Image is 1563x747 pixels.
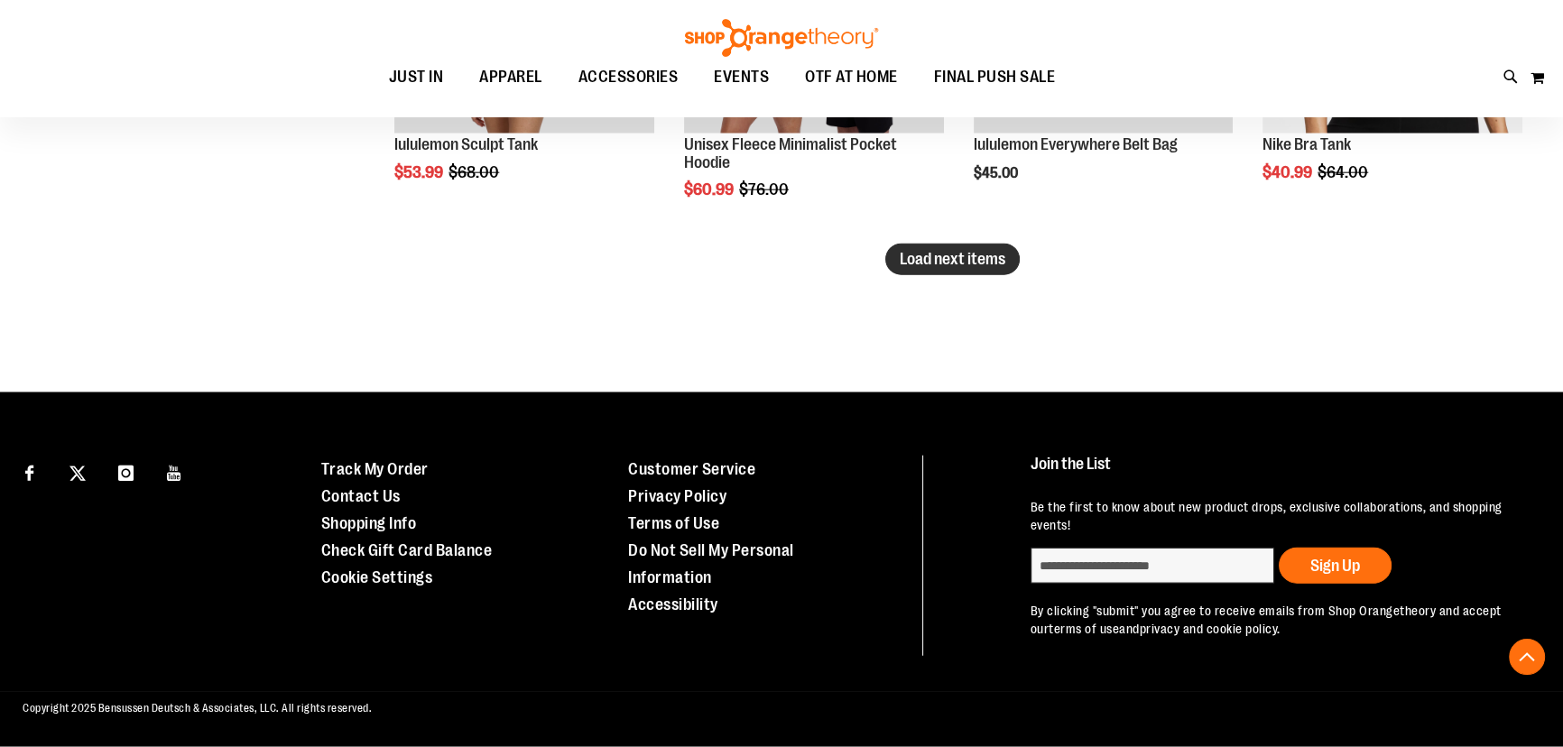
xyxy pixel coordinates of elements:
[1262,135,1351,153] a: Nike Bra Tank
[739,180,791,198] span: $76.00
[394,135,538,153] a: lululemon Sculpt Tank
[628,595,718,613] a: Accessibility
[787,57,916,98] a: OTF AT HOME
[1262,163,1315,181] span: $40.99
[900,250,1005,268] span: Load next items
[628,487,726,505] a: Privacy Policy
[1031,548,1274,584] input: enter email
[1509,639,1545,675] button: Back To Top
[1031,602,1524,638] p: By clicking "submit" you agree to receive emails from Shop Orangetheory and accept our and
[1310,557,1360,575] span: Sign Up
[1031,498,1524,534] p: Be the first to know about new product drops, exclusive collaborations, and shopping events!
[159,456,190,487] a: Visit our Youtube page
[321,568,433,586] a: Cookie Settings
[321,514,417,532] a: Shopping Info
[885,244,1020,275] button: Load next items
[394,163,446,181] span: $53.99
[321,460,429,478] a: Track My Order
[714,57,769,97] span: EVENTS
[1031,456,1524,489] h4: Join the List
[1279,548,1392,584] button: Sign Up
[449,163,502,181] span: $68.00
[684,135,897,171] a: Unisex Fleece Minimalist Pocket Hoodie
[628,541,794,586] a: Do Not Sell My Personal Information
[1140,622,1281,636] a: privacy and cookie policy.
[371,57,462,98] a: JUST IN
[974,135,1178,153] a: lululemon Everywhere Belt Bag
[321,541,493,559] a: Check Gift Card Balance
[628,514,719,532] a: Terms of Use
[321,487,401,505] a: Contact Us
[682,19,881,57] img: Shop Orangetheory
[560,57,697,98] a: ACCESSORIES
[389,57,444,97] span: JUST IN
[14,456,45,487] a: Visit our Facebook page
[62,456,94,487] a: Visit our X page
[684,180,736,198] span: $60.99
[805,57,898,97] span: OTF AT HOME
[974,165,1021,181] span: $45.00
[23,702,372,715] span: Copyright 2025 Bensussen Deutsch & Associates, LLC. All rights reserved.
[628,460,755,478] a: Customer Service
[578,57,679,97] span: ACCESSORIES
[110,456,142,487] a: Visit our Instagram page
[461,57,560,97] a: APPAREL
[1049,622,1119,636] a: terms of use
[934,57,1056,97] span: FINAL PUSH SALE
[1318,163,1371,181] span: $64.00
[916,57,1074,98] a: FINAL PUSH SALE
[69,466,86,482] img: Twitter
[479,57,542,97] span: APPAREL
[696,57,787,98] a: EVENTS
